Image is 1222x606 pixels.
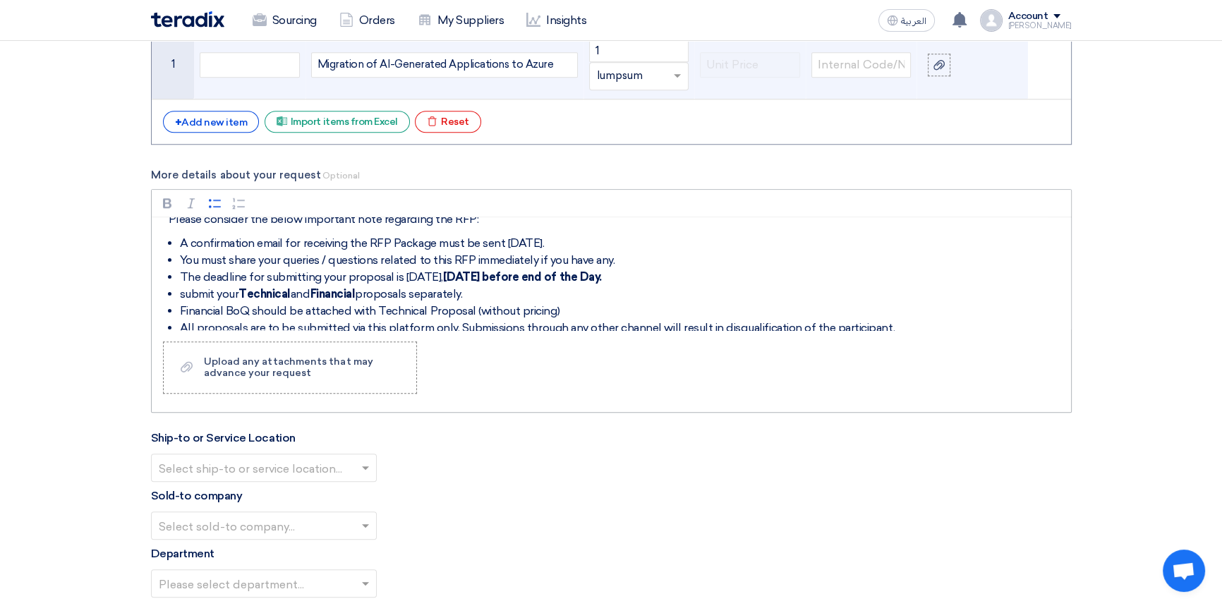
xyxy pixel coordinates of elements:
div: [PERSON_NAME] [1008,22,1072,30]
a: Sourcing [241,5,328,36]
input: Amount [589,40,689,62]
a: Insights [515,5,598,36]
input: Internal Code/Note [811,52,912,78]
label: Sold-to company [151,487,243,504]
img: Teradix logo [151,11,224,28]
span: Optional [322,171,361,181]
li: Financial BoQ should be attached with Technical Proposal (without pricing) [180,303,1064,320]
div: Import items from Excel [265,111,410,133]
div: Open chat [1163,550,1205,592]
li: submit your and proposals separately. [180,286,1064,303]
a: Orders [328,5,406,36]
span: العربية [901,16,926,26]
label: Department [151,545,214,562]
strong: Financial [310,287,355,301]
img: profile_test.png [980,9,1003,32]
a: My Suppliers [406,5,515,36]
label: More details about your request [151,167,1072,183]
li: The deadline for submitting your proposal is [DATE], [180,269,1064,286]
label: Ship-to or Service Location [151,430,296,447]
strong: [DATE] before end of the Day. [443,270,602,284]
div: Reset [415,111,481,133]
button: العربية [878,9,935,32]
div: Add new item [163,111,260,133]
li: A confirmation email for receiving the RFP Package must be sent [DATE]. [180,235,1064,252]
p: Please consider the below important note regarding the RFP: [169,211,1064,228]
input: Unit Price [700,52,800,78]
div: Account [1008,11,1048,23]
input: Model Number [200,52,300,78]
td: 1 [152,31,195,99]
strong: Technical [238,287,291,301]
div: Rich Text Editor, main [152,217,1071,330]
div: Name [311,52,578,78]
li: You must share your queries / questions related to this RFP immediately if you have any. [180,252,1064,269]
span: + [175,116,182,129]
div: Upload any attachments that may advance your request [204,356,402,379]
li: All proposals are to be submitted via this platform only. Submissions through any other channel w... [180,320,1064,337]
